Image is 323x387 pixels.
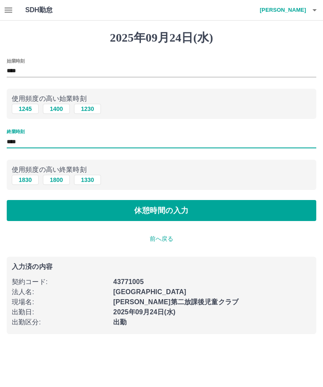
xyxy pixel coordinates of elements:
[74,175,101,185] button: 1330
[43,175,70,185] button: 1800
[74,104,101,114] button: 1230
[7,200,316,221] button: 休憩時間の入力
[7,31,316,45] h1: 2025年09月24日(水)
[113,319,127,326] b: 出勤
[113,308,175,316] b: 2025年09月24日(水)
[7,58,24,64] label: 始業時刻
[7,234,316,243] p: 前へ戻る
[113,298,238,305] b: [PERSON_NAME]第二放課後児童クラブ
[12,175,39,185] button: 1830
[12,104,39,114] button: 1245
[7,129,24,135] label: 終業時刻
[12,277,108,287] p: 契約コード :
[12,297,108,307] p: 現場名 :
[12,317,108,327] p: 出勤区分 :
[12,263,311,270] p: 入力済の内容
[12,94,311,104] p: 使用頻度の高い始業時刻
[113,288,186,295] b: [GEOGRAPHIC_DATA]
[12,307,108,317] p: 出勤日 :
[43,104,70,114] button: 1400
[12,165,311,175] p: 使用頻度の高い終業時刻
[113,278,143,285] b: 43771005
[12,287,108,297] p: 法人名 :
